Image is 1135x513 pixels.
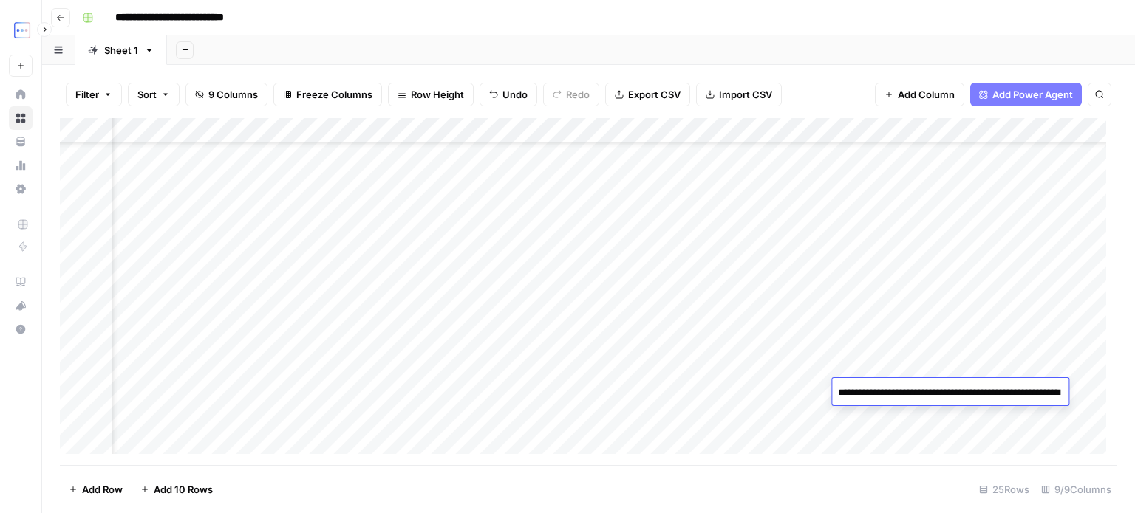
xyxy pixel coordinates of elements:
button: Freeze Columns [273,83,382,106]
button: Export CSV [605,83,690,106]
button: Add Column [875,83,964,106]
img: TripleDart Logo [9,17,35,44]
button: What's new? [9,294,33,317]
a: Browse [9,106,33,130]
span: 9 Columns [208,87,258,102]
a: AirOps Academy [9,270,33,294]
div: What's new? [10,295,32,317]
button: Add Row [60,478,132,501]
a: Settings [9,177,33,201]
span: Import CSV [719,87,772,102]
span: Filter [75,87,99,102]
span: Sort [137,87,157,102]
span: Add Row [82,482,123,497]
div: Sheet 1 [104,43,138,58]
button: 9 Columns [185,83,267,106]
button: Sort [128,83,180,106]
button: Workspace: TripleDart [9,12,33,49]
span: Row Height [411,87,464,102]
span: Redo [566,87,590,102]
a: Your Data [9,130,33,154]
a: Usage [9,154,33,177]
button: Undo [480,83,537,106]
span: Add 10 Rows [154,482,213,497]
span: Export CSV [628,87,681,102]
button: Add Power Agent [970,83,1082,106]
button: Import CSV [696,83,782,106]
button: Filter [66,83,122,106]
div: 9/9 Columns [1035,478,1117,501]
a: Sheet 1 [75,35,167,65]
div: 25 Rows [973,478,1035,501]
button: Add 10 Rows [132,478,222,501]
a: Home [9,83,33,106]
span: Add Column [898,87,955,102]
button: Redo [543,83,599,106]
button: Help + Support [9,317,33,341]
button: Row Height [388,83,474,106]
span: Undo [502,87,528,102]
span: Freeze Columns [296,87,372,102]
span: Add Power Agent [992,87,1073,102]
